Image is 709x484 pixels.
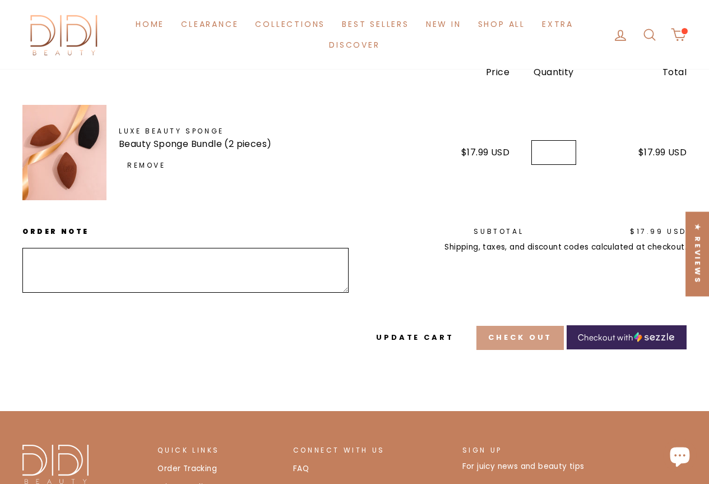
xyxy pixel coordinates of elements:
[462,445,586,455] p: Sign up
[119,155,174,175] a: Remove
[567,325,687,349] a: Checkout with
[321,35,388,56] a: Discover
[361,226,524,237] p: Subtotal
[22,226,349,237] label: Order note
[22,105,106,200] img: Luxe Beauty Sponge - Beauty Sponge Bundle (2 pieces)
[22,11,106,58] img: Didi Beauty Co.
[119,126,396,136] a: Luxe Beauty Sponge
[293,445,450,455] p: CONNECT WITH US
[247,13,333,34] a: Collections
[361,268,687,293] iframe: PayPal-paypal
[534,13,582,34] a: Extra
[685,211,709,296] div: Click to open Judge.me floating reviews tab
[461,146,509,159] span: $17.99 USD
[127,13,173,34] a: Home
[173,13,247,34] a: Clearance
[157,445,280,455] p: Quick Links
[361,241,687,253] small: Shipping, taxes, and discount codes calculated at checkout.
[106,13,603,56] ul: Primary
[418,13,470,34] a: New in
[634,332,674,342] img: Sezzle
[421,65,509,80] div: Price
[598,65,687,80] div: Total
[630,227,687,236] span: $17.99 USD
[476,326,564,349] button: Check out
[660,439,700,475] inbox-online-store-chat: Shopify online store chat
[470,13,534,34] a: Shop All
[22,445,89,484] img: Didi Beauty Co.
[509,65,598,80] div: Quantity
[462,460,586,473] p: For juicy news and beauty tips
[157,460,217,477] a: Order Tracking
[333,13,418,34] a: Best Sellers
[293,460,309,477] a: FAQ
[638,146,687,159] span: $17.99 USD
[119,137,396,151] p: Beauty Sponge Bundle (2 pieces)
[364,326,466,349] button: Update cart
